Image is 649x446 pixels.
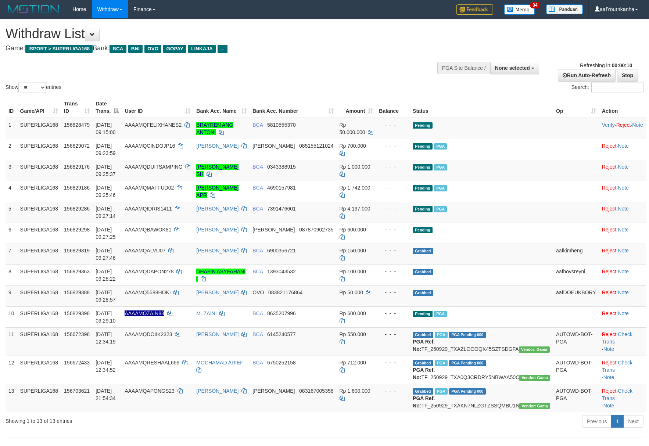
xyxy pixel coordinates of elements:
td: 13 [6,384,17,412]
a: [PERSON_NAME] [196,331,239,337]
span: Pending [413,227,433,233]
span: Pending [413,311,433,317]
img: Button%20Memo.svg [504,4,535,15]
span: Rp 150.000 [340,248,366,253]
span: AAAAMQBAWOK81 [125,227,171,233]
span: 156829286 [64,206,90,212]
td: SUPERLIGA168 [17,160,61,181]
a: [PERSON_NAME] [196,388,239,394]
a: Reject [602,143,617,149]
span: [DATE] 09:29:10 [96,310,116,324]
a: Reject [602,289,617,295]
div: - - - [379,268,407,275]
img: MOTION_logo.png [6,4,61,15]
a: Note [603,403,614,409]
span: AAAAMQ5588HOKI [125,289,171,295]
th: Date Trans.: activate to sort column descending [93,97,122,118]
a: Check Trans [602,360,632,373]
span: Grabbed [413,269,433,275]
a: Next [623,415,643,428]
td: · · [599,356,646,384]
span: [DATE] 09:27:46 [96,248,116,261]
a: Note [632,122,643,128]
span: AAAAMQFELIXHANES2 [125,122,182,128]
a: DHAFIN ASYFAHANI I [196,269,245,282]
span: Marked by aafsoycanthlai [434,164,447,170]
a: Reject [602,206,617,212]
td: TF_250929_TXAZLOOOQK45SZTSDGFA [410,327,553,356]
b: PGA Ref. No: [413,339,435,352]
a: Reject [602,185,617,191]
td: SUPERLIGA168 [17,306,61,327]
a: Verify [602,122,615,128]
span: Marked by aafheankoy [434,143,447,150]
span: 156829319 [64,248,90,253]
a: BRAYREN ANG ANTONI [196,122,233,135]
div: - - - [379,387,407,395]
th: Status [410,97,553,118]
span: Rp 1.000.000 [340,164,370,170]
span: Pending [413,122,433,129]
a: Reject [602,164,617,170]
th: Amount: activate to sort column ascending [337,97,376,118]
th: User ID: activate to sort column ascending [122,97,193,118]
span: [DATE] 09:27:14 [96,206,116,219]
b: PGA Ref. No: [413,367,435,380]
span: Copy 083821176864 to clipboard [268,289,302,295]
span: Marked by aafsoycanthlai [435,332,448,338]
span: [PERSON_NAME] [252,227,295,233]
span: Rp 50.000.000 [340,122,365,135]
span: Rp 4.197.000 [340,206,370,212]
a: 1 [611,415,624,428]
a: Reject [616,122,631,128]
select: Showentries [18,82,46,93]
a: [PERSON_NAME] [196,206,239,212]
td: SUPERLIGA168 [17,181,61,202]
a: Check Trans [602,388,632,401]
div: - - - [379,331,407,338]
span: BCA [252,360,263,366]
span: AAAAMQALVU07 [125,248,165,253]
span: BCA [252,310,263,316]
th: Bank Acc. Number: activate to sort column ascending [250,97,336,118]
span: AAAAMQDAPON278 [125,269,173,274]
span: Marked by aafsoycanthlai [434,311,447,317]
span: [PERSON_NAME] [252,388,295,394]
span: PGA Pending [449,360,486,366]
td: AUTOWD-BOT-PGA [553,356,599,384]
span: Grabbed [413,388,433,395]
a: Note [618,143,629,149]
span: PGA Pending [449,388,486,395]
h1: Withdraw List [6,26,425,41]
span: BCA [252,331,263,337]
span: Nama rekening ada tanda titik/strip, harap diedit [125,310,164,316]
span: AAAAMQCINDOJP16 [125,143,175,149]
span: Copy 083167005358 to clipboard [299,388,333,394]
td: · · [599,327,646,356]
a: Note [618,227,629,233]
td: · [599,244,646,265]
td: · [599,160,646,181]
span: [DATE] 09:25:37 [96,164,116,177]
span: BCA [252,122,263,128]
span: [DATE] 12:34:19 [96,331,116,345]
span: Marked by aafsoycanthlai [434,185,447,191]
th: Trans ID: activate to sort column ascending [61,97,93,118]
span: Copy 6900356721 to clipboard [267,248,296,253]
label: Search: [571,82,643,93]
a: Previous [582,415,612,428]
td: SUPERLIGA168 [17,356,61,384]
b: PGA Ref. No: [413,395,435,409]
span: Rp 100.000 [340,269,366,274]
span: GOPAY [163,45,186,53]
a: [PERSON_NAME] [196,143,239,149]
span: Rp 550.000 [340,331,366,337]
h4: Game: Bank: [6,45,425,52]
a: Note [618,269,629,274]
span: Pending [413,143,433,150]
a: Reject [602,248,617,253]
a: Note [618,248,629,253]
th: ID [6,97,17,118]
span: Pending [413,206,433,212]
span: 156829072 [64,143,90,149]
